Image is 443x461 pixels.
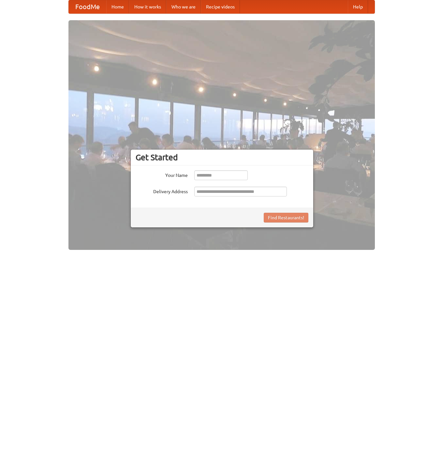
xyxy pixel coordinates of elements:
[69,0,106,13] a: FoodMe
[136,152,308,162] h3: Get Started
[264,213,308,223] button: Find Restaurants!
[106,0,129,13] a: Home
[129,0,166,13] a: How it works
[136,187,188,195] label: Delivery Address
[166,0,201,13] a: Who we are
[348,0,368,13] a: Help
[136,170,188,179] label: Your Name
[201,0,240,13] a: Recipe videos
